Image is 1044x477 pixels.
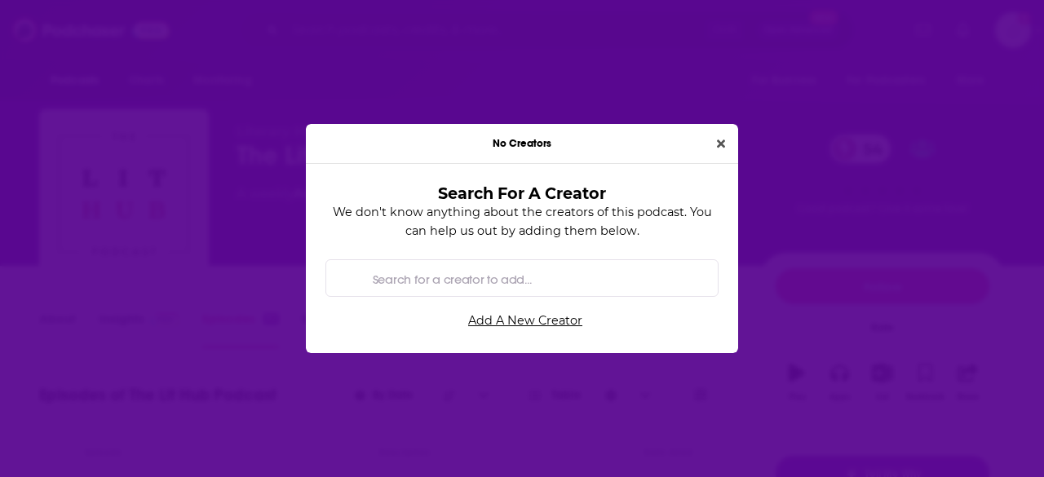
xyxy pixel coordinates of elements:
button: Close [710,135,732,153]
h3: Search For A Creator [352,183,692,203]
input: Search for a creator to add... [366,260,705,297]
div: Search by entity type [325,259,719,297]
div: No Creators [306,124,738,164]
a: Add A New Creator [332,307,719,333]
p: We don't know anything about the creators of this podcast. You can help us out by adding them below. [325,203,719,240]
